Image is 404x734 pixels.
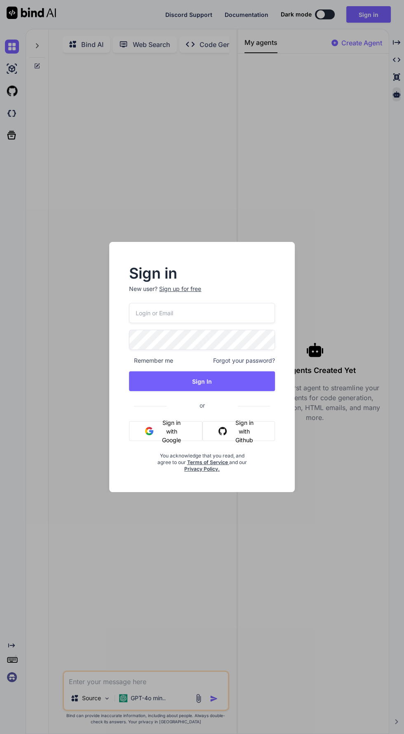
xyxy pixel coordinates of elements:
[129,421,202,441] button: Sign in with Google
[129,303,275,323] input: Login or Email
[202,421,275,441] button: Sign in with Github
[129,371,275,391] button: Sign In
[187,459,229,465] a: Terms of Service
[145,427,153,435] img: google
[129,285,275,303] p: New user?
[218,427,227,435] img: github
[129,356,173,365] span: Remember me
[129,267,275,280] h2: Sign in
[159,285,201,293] div: Sign up for free
[153,448,250,472] div: You acknowledge that you read, and agree to our and our
[184,466,220,472] a: Privacy Policy.
[167,395,238,415] span: or
[213,356,275,365] span: Forgot your password?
